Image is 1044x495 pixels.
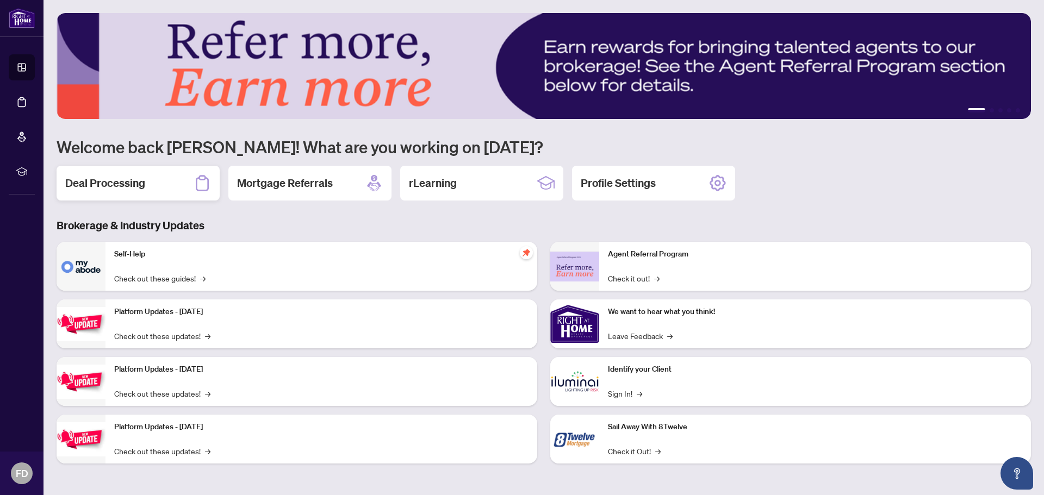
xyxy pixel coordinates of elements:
span: → [205,387,210,399]
h2: Profile Settings [581,176,656,191]
p: Agent Referral Program [608,248,1022,260]
a: Sign In!→ [608,387,642,399]
h1: Welcome back [PERSON_NAME]! What are you working on [DATE]? [57,136,1031,157]
img: Platform Updates - July 21, 2025 [57,307,105,341]
span: → [205,330,210,342]
img: Agent Referral Program [550,252,599,281]
h2: Mortgage Referrals [237,176,333,191]
img: logo [9,8,35,28]
img: Platform Updates - June 23, 2025 [57,422,105,456]
span: → [205,445,210,457]
p: We want to hear what you think! [608,306,1022,318]
button: 3 [998,108,1003,112]
p: Identify your Client [608,364,1022,375]
p: Platform Updates - [DATE] [114,364,529,375]
span: → [200,272,206,284]
span: → [655,445,661,457]
button: 1 [968,108,985,112]
span: pushpin [520,246,533,259]
span: → [667,330,673,342]
button: Open asap [1000,457,1033,490]
span: → [654,272,660,284]
h2: rLearning [409,176,457,191]
img: We want to hear what you think! [550,299,599,348]
img: Self-Help [57,242,105,291]
a: Check out these updates!→ [114,445,210,457]
button: 4 [1007,108,1011,112]
img: Sail Away With 8Twelve [550,415,599,463]
a: Check it out!→ [608,272,660,284]
h3: Brokerage & Industry Updates [57,218,1031,233]
span: FD [16,466,28,481]
a: Leave Feedback→ [608,330,673,342]
span: → [637,387,642,399]
a: Check out these updates!→ [114,387,210,399]
button: 2 [990,108,994,112]
a: Check out these updates!→ [114,330,210,342]
p: Platform Updates - [DATE] [114,306,529,318]
img: Identify your Client [550,357,599,406]
p: Sail Away With 8Twelve [608,421,1022,433]
a: Check out these guides!→ [114,272,206,284]
h2: Deal Processing [65,176,145,191]
p: Self-Help [114,248,529,260]
a: Check it Out!→ [608,445,661,457]
img: Platform Updates - July 8, 2025 [57,365,105,399]
img: Slide 0 [57,13,1031,119]
p: Platform Updates - [DATE] [114,421,529,433]
button: 5 [1016,108,1020,112]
